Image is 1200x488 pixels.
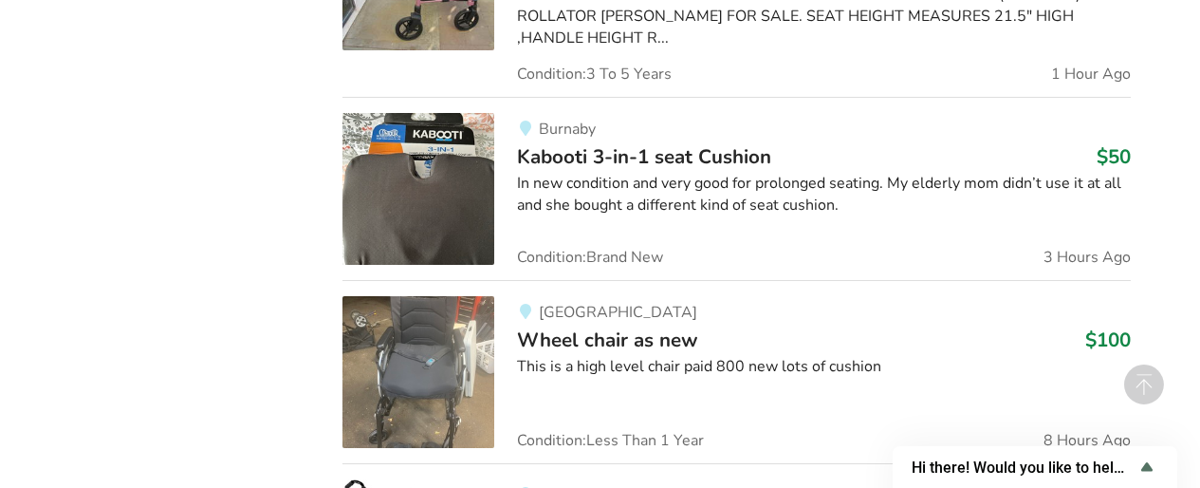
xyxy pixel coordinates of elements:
h3: $50 [1097,144,1131,169]
a: mobility-kabooti 3-in-1 seat cushionBurnabyKabooti 3-in-1 seat Cushion$50In new condition and ver... [342,97,1131,280]
span: Kabooti 3-in-1 seat Cushion [517,143,771,170]
span: Condition: Brand New [517,250,663,265]
span: [GEOGRAPHIC_DATA] [539,302,697,323]
span: 1 Hour Ago [1051,66,1131,82]
h3: $100 [1085,328,1131,352]
button: Show survey - Hi there! Would you like to help us improve AssistList? [912,456,1158,479]
span: Burnaby [539,119,596,140]
span: Hi there! Would you like to help us improve AssistList? [912,459,1135,477]
img: mobility-kabooti 3-in-1 seat cushion [342,113,494,265]
div: This is a high level chair paid 800 new lots of cushion [517,356,1131,378]
span: Condition: Less Than 1 Year [517,433,704,448]
img: mobility-wheel chair as new [342,296,494,448]
a: mobility-wheel chair as new[GEOGRAPHIC_DATA]Wheel chair as new$100This is a high level chair paid... [342,280,1131,463]
span: 8 Hours Ago [1043,433,1131,448]
span: Wheel chair as new [517,327,698,353]
div: In new condition and very good for prolonged seating. My elderly mom didn’t use it at all and she... [517,173,1131,216]
span: Condition: 3 To 5 Years [517,66,672,82]
span: 3 Hours Ago [1043,250,1131,265]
